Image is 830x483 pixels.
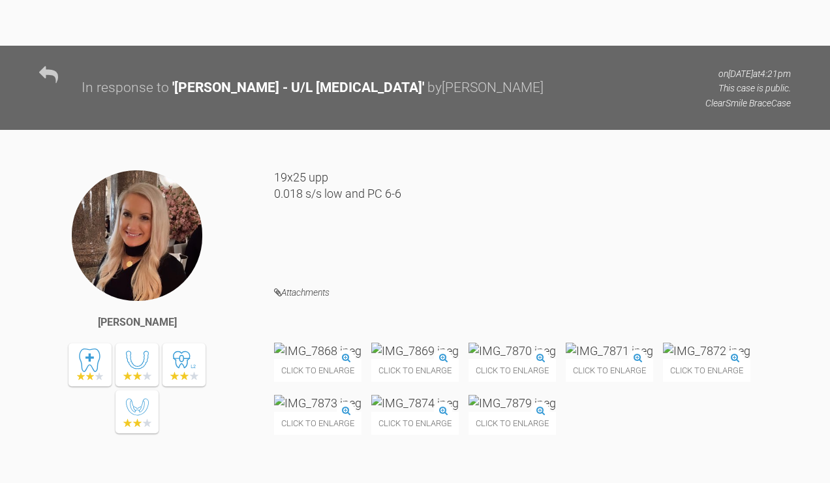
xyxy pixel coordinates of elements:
[98,314,177,331] div: [PERSON_NAME]
[469,359,556,382] span: Click to enlarge
[371,412,459,435] span: Click to enlarge
[274,169,791,265] div: 19x25 upp 0.018 s/s low and PC 6-6
[566,343,653,359] img: IMG_7871.jpeg
[705,96,791,110] p: ClearSmile Brace Case
[663,343,750,359] img: IMG_7872.jpeg
[371,343,459,359] img: IMG_7869.jpeg
[427,77,544,99] div: by [PERSON_NAME]
[371,395,459,411] img: IMG_7874.jpeg
[705,67,791,81] p: on [DATE] at 4:21pm
[469,343,556,359] img: IMG_7870.jpeg
[469,412,556,435] span: Click to enlarge
[371,359,459,382] span: Click to enlarge
[172,77,424,99] div: ' [PERSON_NAME] - U/L [MEDICAL_DATA] '
[469,395,556,411] img: IMG_7879.jpeg
[82,77,169,99] div: In response to
[274,343,361,359] img: IMG_7868.jpeg
[274,285,791,301] h4: Attachments
[663,359,750,382] span: Click to enlarge
[70,169,204,302] img: Emma Wall
[274,359,361,382] span: Click to enlarge
[566,359,653,382] span: Click to enlarge
[274,395,361,411] img: IMG_7873.jpeg
[705,81,791,95] p: This case is public.
[274,412,361,435] span: Click to enlarge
